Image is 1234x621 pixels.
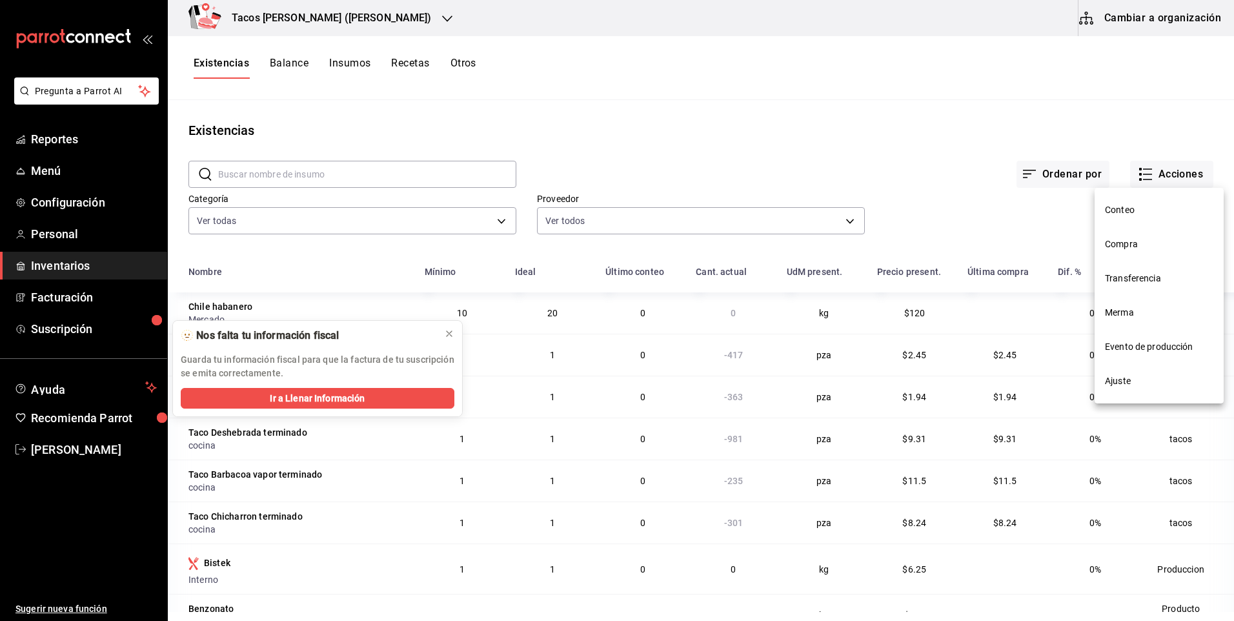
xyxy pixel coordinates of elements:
[181,353,454,380] p: Guarda tu información fiscal para que la factura de tu suscripción se emita correctamente.
[1105,374,1213,388] span: Ajuste
[1105,203,1213,217] span: Conteo
[1105,340,1213,354] span: Evento de producción
[270,392,365,405] span: Ir a Llenar Información
[1105,272,1213,285] span: Transferencia
[1105,238,1213,251] span: Compra
[181,329,434,343] div: 🫥 Nos falta tu información fiscal
[1105,306,1213,320] span: Merma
